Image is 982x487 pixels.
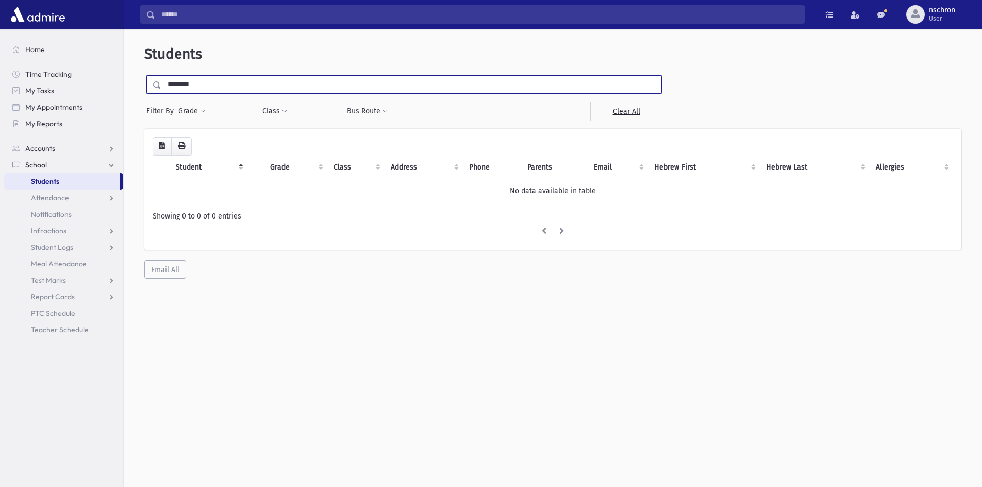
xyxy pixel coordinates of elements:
[4,99,123,115] a: My Appointments
[463,156,521,179] th: Phone
[153,211,953,222] div: Showing 0 to 0 of 0 entries
[178,102,206,121] button: Grade
[155,5,804,24] input: Search
[760,156,870,179] th: Hebrew Last: activate to sort column ascending
[25,119,62,128] span: My Reports
[346,102,388,121] button: Bus Route
[588,156,648,179] th: Email: activate to sort column ascending
[31,325,89,334] span: Teacher Schedule
[25,86,54,95] span: My Tasks
[4,66,123,82] a: Time Tracking
[4,173,120,190] a: Students
[31,226,66,236] span: Infractions
[385,156,463,179] th: Address: activate to sort column ascending
[144,260,186,279] button: Email All
[31,276,66,285] span: Test Marks
[4,115,123,132] a: My Reports
[521,156,588,179] th: Parents
[170,156,247,179] th: Student: activate to sort column descending
[262,102,288,121] button: Class
[31,193,69,203] span: Attendance
[8,4,68,25] img: AdmirePro
[929,6,955,14] span: nschron
[4,157,123,173] a: School
[144,45,202,62] span: Students
[929,14,955,23] span: User
[4,305,123,322] a: PTC Schedule
[4,206,123,223] a: Notifications
[4,190,123,206] a: Attendance
[4,41,123,58] a: Home
[4,256,123,272] a: Meal Attendance
[4,239,123,256] a: Student Logs
[4,289,123,305] a: Report Cards
[25,144,55,153] span: Accounts
[171,137,192,156] button: Print
[264,156,327,179] th: Grade: activate to sort column ascending
[4,82,123,99] a: My Tasks
[327,156,385,179] th: Class: activate to sort column ascending
[31,243,73,252] span: Student Logs
[25,70,72,79] span: Time Tracking
[146,106,178,116] span: Filter By
[870,156,953,179] th: Allergies: activate to sort column ascending
[31,210,72,219] span: Notifications
[4,223,123,239] a: Infractions
[25,45,45,54] span: Home
[31,292,75,301] span: Report Cards
[153,179,953,203] td: No data available in table
[31,177,59,186] span: Students
[590,102,662,121] a: Clear All
[31,259,87,268] span: Meal Attendance
[25,103,82,112] span: My Appointments
[153,137,172,156] button: CSV
[4,272,123,289] a: Test Marks
[4,140,123,157] a: Accounts
[25,160,47,170] span: School
[648,156,759,179] th: Hebrew First: activate to sort column ascending
[4,322,123,338] a: Teacher Schedule
[31,309,75,318] span: PTC Schedule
